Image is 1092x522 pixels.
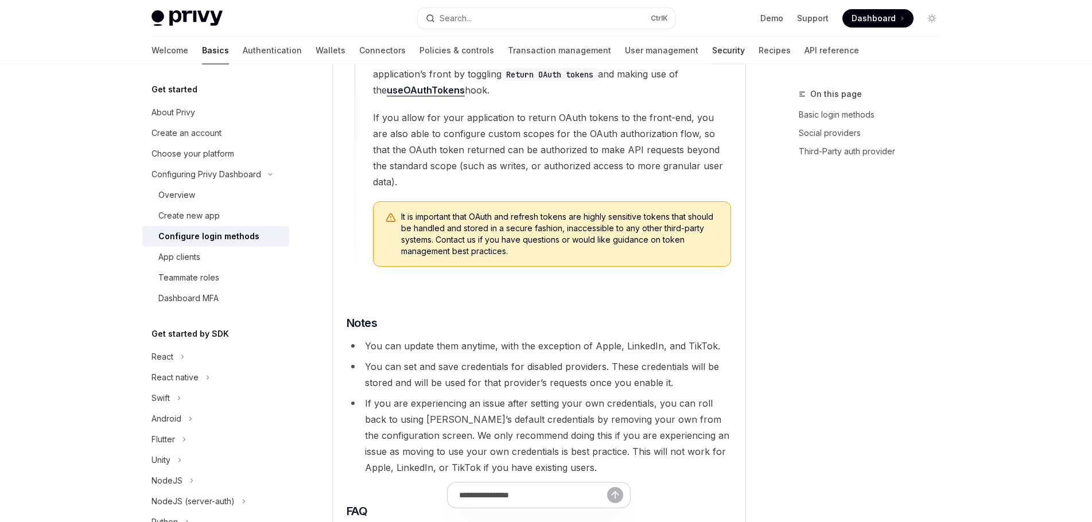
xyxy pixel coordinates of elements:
a: Security [712,37,745,64]
a: User management [625,37,698,64]
a: Configure login methods [142,226,289,247]
div: Overview [158,188,195,202]
div: NodeJS (server-auth) [151,494,235,508]
button: Toggle dark mode [923,9,941,28]
li: You can update them anytime, with the exception of Apple, LinkedIn, and TikTok. [347,338,732,354]
a: About Privy [142,102,289,123]
a: Third-Party auth provider [799,142,950,161]
div: Choose your platform [151,147,234,161]
button: Toggle React section [142,346,289,367]
div: Dashboard MFA [158,291,219,305]
div: Teammate roles [158,271,219,285]
div: Swift [151,391,170,405]
button: Open search [418,8,675,29]
a: Create new app [142,205,289,226]
div: Flutter [151,433,175,446]
img: light logo [151,10,223,26]
button: Toggle Android section [142,408,289,429]
span: On this page [810,87,862,101]
button: Toggle NodeJS section [142,470,289,491]
a: useOAuthTokens [387,84,465,96]
div: Configure login methods [158,229,259,243]
a: Connectors [359,37,406,64]
div: Unity [151,453,170,467]
a: App clients [142,247,289,267]
button: Toggle NodeJS (server-auth) section [142,491,289,512]
a: Demo [760,13,783,24]
a: API reference [805,37,859,64]
button: Toggle Configuring Privy Dashboard section [142,164,289,185]
a: Welcome [151,37,188,64]
a: Overview [142,185,289,205]
a: Authentication [243,37,302,64]
span: If you allow for your application to return OAuth tokens to the front-end, you are also able to c... [373,110,731,190]
a: Recipes [759,37,791,64]
li: If you are experiencing an issue after setting your own credentials, you can roll back to using [... [347,395,732,476]
div: Create new app [158,209,220,223]
span: Ctrl K [651,14,668,23]
button: Send message [607,487,623,503]
a: Basics [202,37,229,64]
button: Toggle Swift section [142,388,289,408]
a: Policies & controls [419,37,494,64]
div: Search... [440,11,472,25]
svg: Warning [385,212,397,224]
div: Configuring Privy Dashboard [151,167,261,181]
a: Dashboard MFA [142,288,289,309]
a: Social providers [799,124,950,142]
a: Wallets [316,37,345,64]
button: Toggle React native section [142,367,289,388]
li: You can set and save credentials for disabled providers. These credentials will be stored and wil... [347,359,732,391]
a: Choose your platform [142,143,289,164]
div: Android [151,412,181,426]
span: It is important that OAuth and refresh tokens are highly sensitive tokens that should be handled ... [401,211,719,257]
a: Create an account [142,123,289,143]
h5: Get started [151,83,197,96]
div: About Privy [151,106,195,119]
input: Ask a question... [459,482,607,508]
button: Toggle Unity section [142,450,289,470]
div: React [151,350,173,364]
span: Notes [347,315,378,331]
div: App clients [158,250,200,264]
h5: Get started by SDK [151,327,229,341]
a: Teammate roles [142,267,289,288]
code: Return OAuth tokens [502,68,598,81]
a: Basic login methods [799,106,950,124]
span: For any OAuth login method for which you configure your own credentials, you are able to have the... [373,34,731,98]
span: Dashboard [852,13,896,24]
a: Dashboard [842,9,914,28]
div: React native [151,371,199,384]
div: NodeJS [151,474,182,488]
a: Support [797,13,829,24]
div: Create an account [151,126,221,140]
a: Transaction management [508,37,611,64]
button: Toggle Flutter section [142,429,289,450]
